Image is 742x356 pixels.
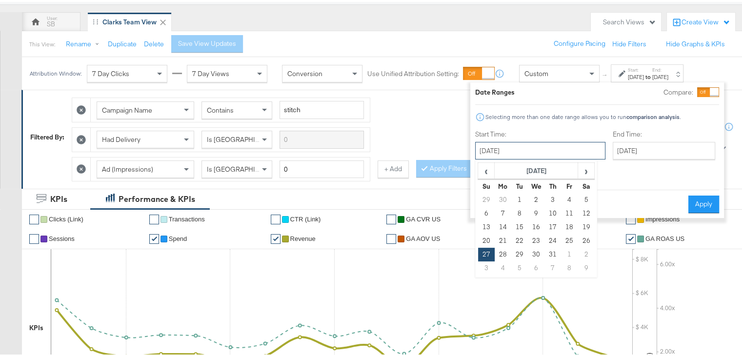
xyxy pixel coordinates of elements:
div: This View: [29,39,55,46]
span: Transactions [169,214,205,221]
th: We [528,178,544,191]
th: [DATE] [495,161,578,178]
td: 4 [561,191,578,205]
a: ✔ [149,232,159,242]
td: 2 [578,246,594,259]
th: Th [544,178,561,191]
label: End Time: [613,128,719,137]
button: Rename [59,34,110,51]
span: Revenue [290,233,316,240]
span: Is [GEOGRAPHIC_DATA] [207,163,281,172]
td: 30 [528,246,544,259]
td: 27 [478,246,495,259]
input: Enter a search term [280,99,364,117]
td: 18 [561,218,578,232]
td: 3 [478,259,495,273]
input: Enter a number [280,158,364,177]
td: 20 [478,232,495,246]
td: 9 [578,259,594,273]
div: Search Views [603,16,656,25]
div: KPIs [50,192,67,203]
a: ✔ [626,213,636,222]
th: Sa [578,178,594,191]
span: Custom [524,67,548,76]
label: Start: [628,65,644,71]
td: 30 [495,191,511,205]
span: ‹ [479,161,494,176]
div: [DATE] [652,71,668,79]
span: Campaign Name [102,104,152,113]
td: 29 [478,191,495,205]
td: 24 [544,232,561,246]
span: 7 Day Clicks [92,67,129,76]
div: KPIs [29,321,43,331]
button: Apply [688,194,719,211]
td: 6 [478,205,495,218]
button: Hide Graphs & KPIs [666,38,725,47]
a: ✔ [626,232,636,242]
span: Sessions [49,233,75,240]
strong: comparison analysis [626,111,680,119]
button: + Add [378,158,409,176]
td: 7 [544,259,561,273]
a: ✔ [29,232,39,242]
a: ✔ [386,232,396,242]
strong: to [644,71,652,79]
input: Enter a search term [280,129,364,147]
td: 29 [511,246,528,259]
label: Use Unified Attribution Setting: [367,67,459,77]
span: GA AOV US [406,233,440,240]
td: 4 [495,259,511,273]
td: 1 [511,191,528,205]
th: Mo [495,178,511,191]
span: › [579,161,594,176]
td: 12 [578,205,594,218]
div: Attribution Window: [29,68,82,75]
span: Clicks (Link) [49,214,83,221]
span: Spend [169,233,187,240]
td: 15 [511,218,528,232]
td: 31 [544,246,561,259]
td: 14 [495,218,511,232]
div: [DATE] [628,71,644,79]
td: 9 [528,205,544,218]
span: 7 Day Views [192,67,229,76]
td: 7 [495,205,511,218]
td: 11 [561,205,578,218]
button: Hide Filters [612,38,646,47]
a: ✔ [29,213,39,222]
a: ✔ [149,213,159,222]
td: 17 [544,218,561,232]
th: Fr [561,178,578,191]
span: CTR (Link) [290,214,321,221]
span: GA CVR US [406,214,441,221]
label: End: [652,65,668,71]
a: ✔ [386,213,396,222]
span: Is [GEOGRAPHIC_DATA] [207,133,281,142]
span: Had Delivery [102,133,140,142]
span: GA ROAS US [645,233,684,240]
td: 28 [495,246,511,259]
span: Contains [207,104,234,113]
a: ✔ [271,232,281,242]
button: Delete [144,38,164,47]
td: 3 [544,191,561,205]
td: 25 [561,232,578,246]
td: 23 [528,232,544,246]
div: Drag to reorder tab [93,17,98,22]
td: 10 [544,205,561,218]
th: Tu [511,178,528,191]
div: SB [47,18,55,27]
span: Impressions [645,214,680,221]
td: 5 [578,191,594,205]
th: Su [478,178,495,191]
td: 21 [495,232,511,246]
td: 26 [578,232,594,246]
label: Start Time: [475,128,605,137]
div: Clarks Team View [102,16,157,25]
div: Performance & KPIs [119,192,195,203]
td: 13 [478,218,495,232]
td: 8 [511,205,528,218]
td: 19 [578,218,594,232]
td: 22 [511,232,528,246]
